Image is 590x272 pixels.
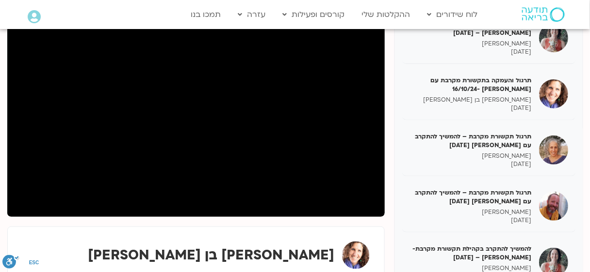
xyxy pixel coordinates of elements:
a: ההקלטות שלי [357,5,415,24]
p: [PERSON_NAME] בן [PERSON_NAME] [410,96,532,104]
img: תרגול והעמקה בתקשורת מקרבת עם שאניה -16/10/24 [539,79,568,108]
img: להמשיך להתקרב בקהילת תקשורת מקרבת- שאניה – 14/10/24 [539,23,568,52]
img: תרגול תקשורת מקרבת – להמשיך להתקרב עם פז 20/10/24 [539,192,568,221]
h5: תרגול תקשורת מקרבת – להמשיך להתקרב עם [PERSON_NAME] [DATE] [410,188,532,206]
p: [DATE] [410,48,532,56]
strong: [PERSON_NAME] בן [PERSON_NAME] [88,246,335,264]
p: [PERSON_NAME] [410,208,532,216]
p: [PERSON_NAME] [410,40,532,48]
a: עזרה [233,5,271,24]
p: [DATE] [410,160,532,168]
h5: תרגול והעמקה בתקשורת מקרבת עם [PERSON_NAME] -16/10/24 [410,76,532,93]
img: שאנייה כהן בן חיים [342,242,370,269]
img: תרגול תקשורת מקרבת – להמשיך להתקרב עם שגית 18/10/24 [539,136,568,165]
p: [PERSON_NAME] [410,152,532,160]
img: תודעה בריאה [522,7,565,22]
a: קורסים ופעילות [278,5,350,24]
a: לוח שידורים [423,5,483,24]
a: תמכו בנו [186,5,226,24]
h5: להמשיך להתקרב בקהילת תקשורת מקרבת- [PERSON_NAME] – [DATE] [410,244,532,262]
p: [DATE] [410,104,532,112]
h5: תרגול תקשורת מקרבת – להמשיך להתקרב עם [PERSON_NAME] [DATE] [410,132,532,150]
p: [DATE] [410,216,532,225]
